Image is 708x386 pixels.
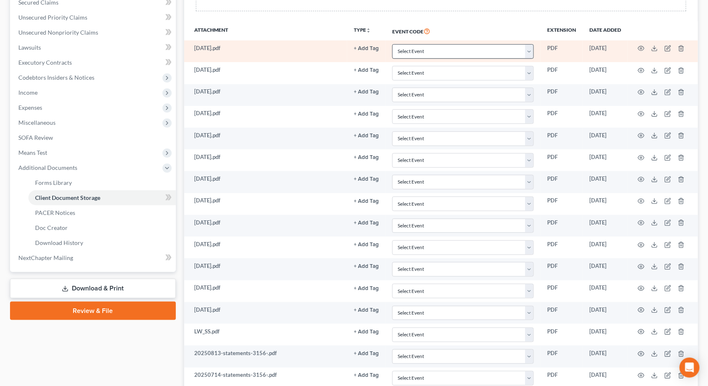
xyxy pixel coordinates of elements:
[18,89,38,96] span: Income
[18,44,41,51] span: Lawsuits
[184,21,347,40] th: Attachment
[583,149,628,171] td: [DATE]
[354,153,379,161] a: + Add Tag
[18,29,98,36] span: Unsecured Nonpriority Claims
[354,89,379,95] button: + Add Tag
[184,106,347,128] td: [DATE].pdf
[386,21,541,40] th: Event Code
[354,111,379,117] button: + Add Tag
[541,171,583,193] td: PDF
[541,128,583,149] td: PDF
[541,324,583,346] td: PDF
[541,84,583,106] td: PDF
[354,46,379,51] button: + Add Tag
[354,371,379,379] a: + Add Tag
[184,84,347,106] td: [DATE].pdf
[583,40,628,62] td: [DATE]
[354,199,379,204] button: + Add Tag
[541,215,583,237] td: PDF
[354,88,379,96] a: + Add Tag
[18,134,53,141] span: SOFA Review
[583,84,628,106] td: [DATE]
[541,62,583,84] td: PDF
[354,373,379,378] button: + Add Tag
[354,306,379,314] a: + Add Tag
[12,55,176,70] a: Executory Contracts
[680,358,700,378] div: Open Intercom Messenger
[354,133,379,139] button: + Add Tag
[184,171,347,193] td: [DATE].pdf
[10,302,176,320] a: Review & File
[583,302,628,324] td: [DATE]
[541,193,583,215] td: PDF
[583,237,628,258] td: [DATE]
[354,284,379,292] a: + Add Tag
[354,131,379,139] a: + Add Tag
[354,219,379,227] a: + Add Tag
[354,28,371,33] button: TYPEunfold_more
[35,209,75,216] span: PACER Notices
[184,149,347,171] td: [DATE].pdf
[184,237,347,258] td: [DATE].pdf
[28,235,176,250] a: Download History
[583,128,628,149] td: [DATE]
[583,258,628,280] td: [DATE]
[184,62,347,84] td: [DATE].pdf
[583,21,628,40] th: Date added
[354,286,379,291] button: + Add Tag
[583,62,628,84] td: [DATE]
[541,346,583,367] td: PDF
[184,40,347,62] td: [DATE].pdf
[18,119,56,126] span: Miscellaneous
[583,106,628,128] td: [DATE]
[354,240,379,248] a: + Add Tag
[18,164,77,171] span: Additional Documents
[541,280,583,302] td: PDF
[12,40,176,55] a: Lawsuits
[354,351,379,356] button: + Add Tag
[354,220,379,226] button: + Add Tag
[541,258,583,280] td: PDF
[354,66,379,74] a: + Add Tag
[583,171,628,193] td: [DATE]
[18,74,94,81] span: Codebtors Insiders & Notices
[28,175,176,190] a: Forms Library
[184,258,347,280] td: [DATE].pdf
[354,177,379,182] button: + Add Tag
[12,130,176,145] a: SOFA Review
[354,175,379,183] a: + Add Tag
[18,254,73,261] span: NextChapter Mailing
[354,308,379,313] button: + Add Tag
[541,21,583,40] th: Extension
[354,242,379,247] button: + Add Tag
[354,197,379,204] a: + Add Tag
[583,324,628,346] td: [DATE]
[35,194,100,201] span: Client Document Storage
[354,349,379,357] a: + Add Tag
[541,302,583,324] td: PDF
[35,224,68,231] span: Doc Creator
[184,302,347,324] td: [DATE].pdf
[12,25,176,40] a: Unsecured Nonpriority Claims
[10,279,176,298] a: Download & Print
[12,250,176,265] a: NextChapter Mailing
[541,40,583,62] td: PDF
[18,14,87,21] span: Unsecured Priority Claims
[583,193,628,215] td: [DATE]
[35,239,83,246] span: Download History
[28,220,176,235] a: Doc Creator
[184,280,347,302] td: [DATE].pdf
[354,328,379,336] a: + Add Tag
[28,205,176,220] a: PACER Notices
[184,193,347,215] td: [DATE].pdf
[583,346,628,367] td: [DATE]
[184,324,347,346] td: LW_SS.pdf
[18,104,42,111] span: Expenses
[354,68,379,73] button: + Add Tag
[541,149,583,171] td: PDF
[12,10,176,25] a: Unsecured Priority Claims
[28,190,176,205] a: Client Document Storage
[184,346,347,367] td: 20250813-statements-3156-.pdf
[354,109,379,117] a: + Add Tag
[354,155,379,160] button: + Add Tag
